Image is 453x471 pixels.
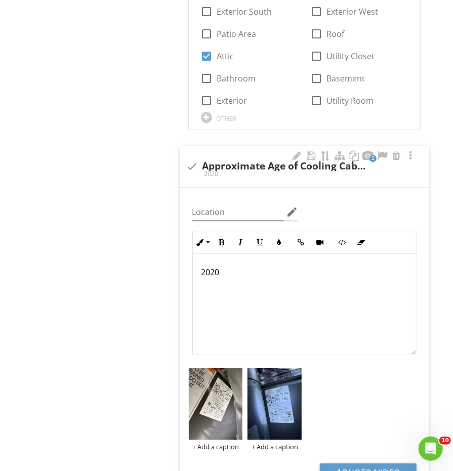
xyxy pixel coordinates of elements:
label: Utility Room [326,96,374,106]
div: 2020 [186,169,423,178]
i: edit [286,206,298,218]
button: Insert Link (⌘K) [292,233,311,252]
img: data [189,368,243,440]
p: 2020 [201,266,408,278]
button: Clear Formatting [352,233,371,252]
label: Utility Closet [326,51,375,61]
button: Underline (⌘U) [251,233,270,252]
label: Exterior [217,96,248,106]
button: Code View [333,233,352,252]
button: Inline Style [193,233,212,252]
input: Location [192,204,284,221]
label: Exterior South [217,7,272,17]
label: Patio Area [217,29,257,39]
label: Roof [326,29,344,39]
button: Insert Video [311,233,330,252]
button: Colors [270,233,289,252]
span: 10 [439,437,451,445]
img: data [248,368,302,440]
div: OTHER [217,114,237,122]
label: Exterior West [326,7,378,17]
button: Italic (⌘I) [231,233,251,252]
iframe: Intercom live chat [419,437,443,461]
label: Basement [326,73,365,83]
div: + Add a caption [248,443,302,451]
label: Bathroom [217,73,256,83]
div: + Add a caption [189,443,243,451]
span: 2 [369,155,377,162]
label: Attic [217,51,234,61]
button: Bold (⌘B) [212,233,231,252]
